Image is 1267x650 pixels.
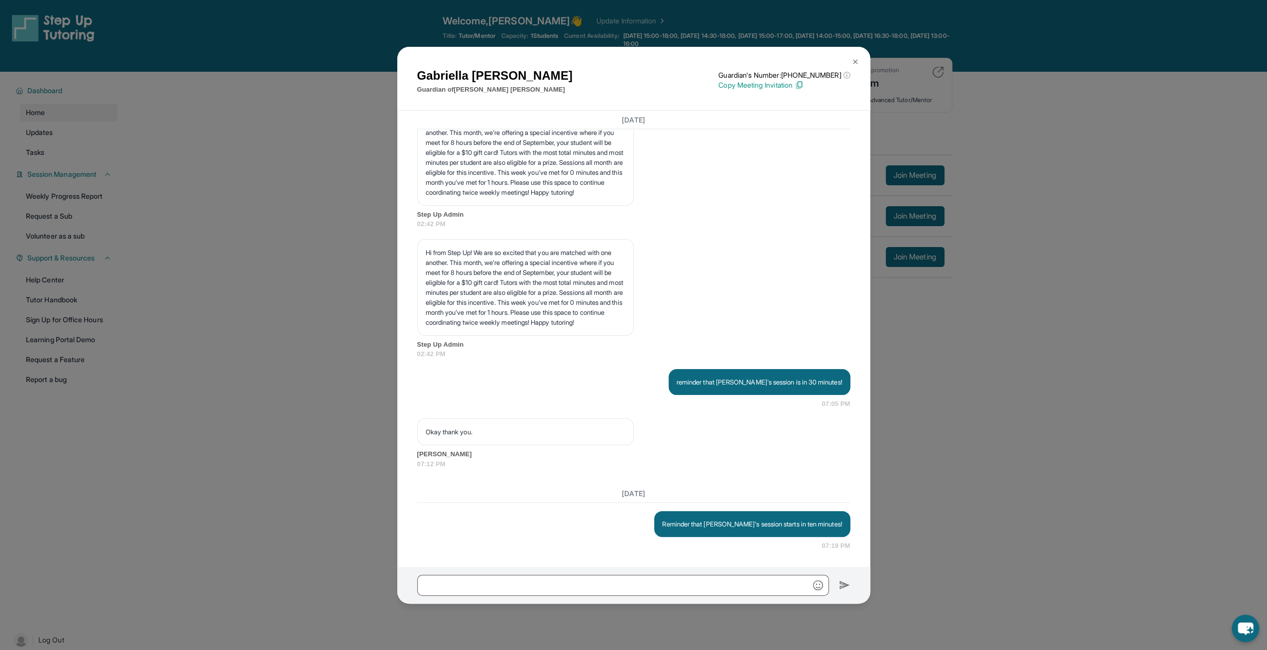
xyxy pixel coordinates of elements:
span: Step Up Admin [417,340,850,350]
h1: Gabriella [PERSON_NAME] [417,67,573,85]
span: [PERSON_NAME] [417,449,850,459]
p: Okay thank you. [426,427,625,437]
p: Hi from Step Up! We are so excited that you are matched with one another. This month, we’re offer... [426,118,625,197]
img: Close Icon [851,58,859,66]
span: Step Up Admin [417,210,850,220]
img: Copy Icon [795,81,804,90]
img: Send icon [839,579,850,591]
p: Hi from Step Up! We are so excited that you are matched with one another. This month, we’re offer... [426,248,625,327]
span: 02:42 PM [417,349,850,359]
p: Guardian's Number: [PHONE_NUMBER] [718,70,850,80]
p: Copy Meeting Invitation [718,80,850,90]
span: 07:12 PM [417,459,850,469]
h3: [DATE] [417,489,850,499]
img: Emoji [813,580,823,590]
p: Guardian of [PERSON_NAME] [PERSON_NAME] [417,85,573,95]
span: 07:19 PM [822,541,850,551]
span: 07:05 PM [822,399,850,409]
button: chat-button [1232,615,1259,642]
p: Reminder that [PERSON_NAME]'s session starts in ten minutes! [662,519,842,529]
p: reminder that [PERSON_NAME]'s session is in 30 minutes! [677,377,842,387]
h3: [DATE] [417,115,850,125]
span: 02:42 PM [417,219,850,229]
span: ⓘ [843,70,850,80]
